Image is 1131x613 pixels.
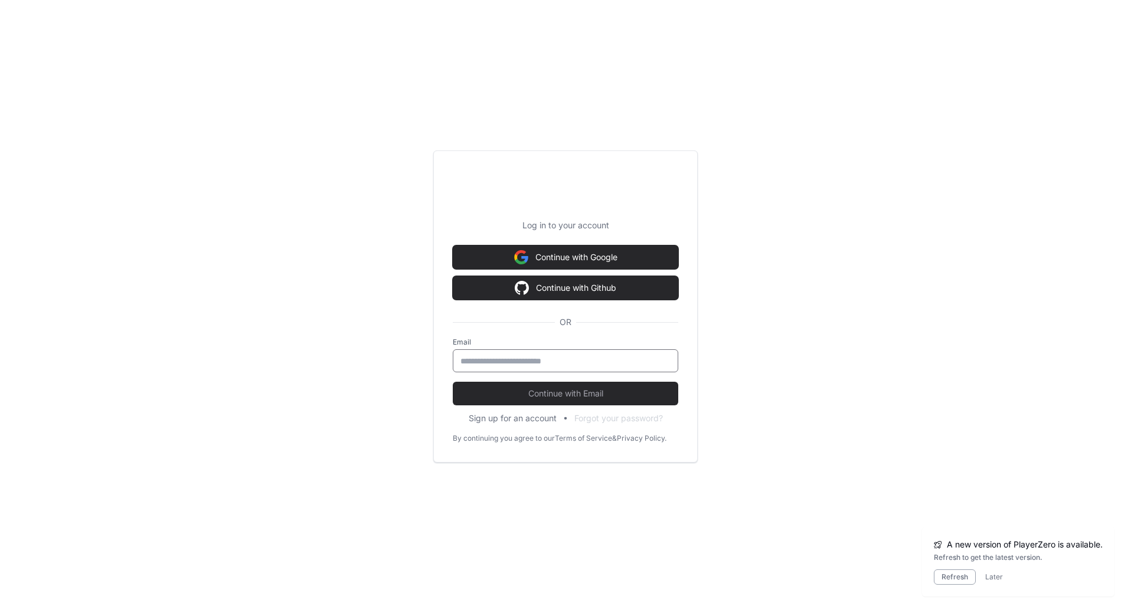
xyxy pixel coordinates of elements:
[453,434,555,443] div: By continuing you agree to our
[947,539,1103,550] span: A new version of PlayerZero is available.
[617,434,666,443] a: Privacy Policy.
[612,434,617,443] div: &
[453,382,678,405] button: Continue with Email
[985,572,1003,582] button: Later
[555,434,612,443] a: Terms of Service
[514,245,528,269] img: Sign in with google
[574,412,663,424] button: Forgot your password?
[934,553,1103,562] div: Refresh to get the latest version.
[453,337,678,347] label: Email
[453,276,678,300] button: Continue with Github
[934,569,976,585] button: Refresh
[453,245,678,269] button: Continue with Google
[515,276,529,300] img: Sign in with google
[555,316,576,328] span: OR
[453,219,678,231] p: Log in to your account
[453,388,678,399] span: Continue with Email
[469,412,557,424] button: Sign up for an account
